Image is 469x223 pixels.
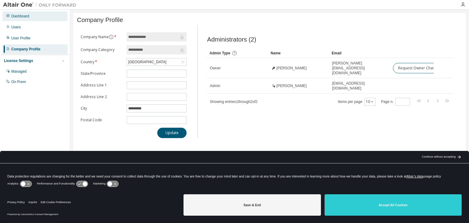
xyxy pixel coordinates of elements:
[81,94,123,99] label: Address Line 2
[276,83,307,88] span: [PERSON_NAME]
[332,48,388,58] div: Email
[81,35,123,39] label: Company Name
[11,14,29,19] div: Dashboard
[81,47,123,52] label: Company Category
[11,69,27,74] div: Managed
[210,100,257,104] span: Showing entries 1 through 2 of 2
[332,81,387,91] span: [EMAIL_ADDRESS][DOMAIN_NAME]
[393,63,445,73] button: Request Owner Change
[3,2,79,8] img: Altair One
[338,98,376,106] span: Items per page
[210,83,220,88] span: Admin
[157,128,187,138] button: Update
[11,47,40,52] div: Company Profile
[332,61,387,75] span: [PERSON_NAME][EMAIL_ADDRESS][DOMAIN_NAME]
[109,35,114,39] button: information
[11,79,26,84] div: On Prem
[81,83,123,88] label: Address Line 1
[209,51,230,55] span: Admin Type
[81,106,123,111] label: City
[11,25,21,30] div: Users
[381,98,410,106] span: Page n.
[210,66,220,71] span: Owner
[271,48,327,58] div: Name
[366,99,374,104] button: 10
[81,71,123,76] label: State/Province
[127,59,167,65] div: [GEOGRAPHIC_DATA]
[4,58,33,63] div: License Settings
[207,36,256,43] span: Administrators (2)
[11,36,31,41] div: User Profile
[127,58,186,66] div: [GEOGRAPHIC_DATA]
[77,16,123,24] span: Company Profile
[276,66,307,71] span: [PERSON_NAME]
[81,60,123,64] label: Country
[81,118,123,122] label: Postal Code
